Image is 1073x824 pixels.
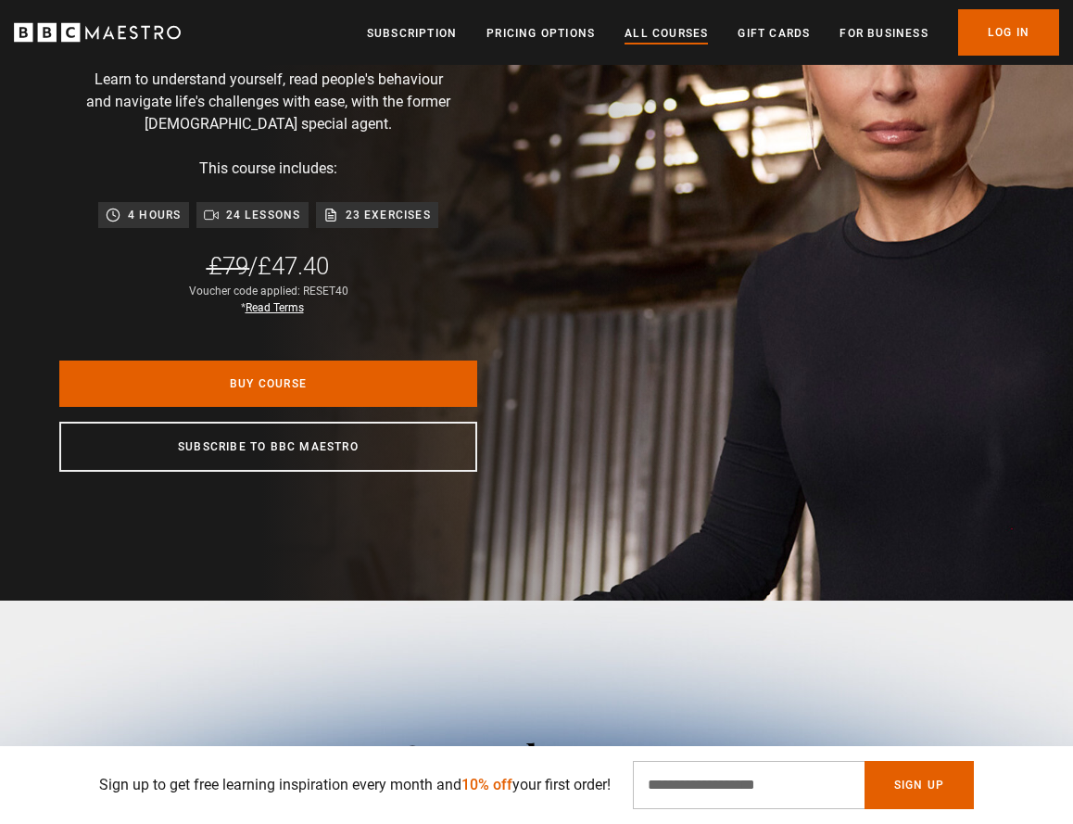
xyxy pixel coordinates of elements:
[839,24,928,43] a: For business
[83,69,454,135] p: Learn to understand yourself, read people's behaviour and navigate life's challenges with ease, w...
[128,206,181,224] p: 4 hours
[208,250,329,282] div: /
[625,24,708,43] a: All Courses
[99,774,611,796] p: Sign up to get free learning inspiration every month and your first order!
[346,206,431,224] p: 23 exercises
[59,361,477,407] a: Buy Course
[59,422,477,472] a: Subscribe to BBC Maestro
[402,732,671,781] span: September reset
[738,24,810,43] a: Gift Cards
[367,9,1059,56] nav: Primary
[208,252,248,280] span: £79
[258,252,329,280] span: £47.40
[461,776,512,793] span: 10% off
[226,206,301,224] p: 24 lessons
[486,24,595,43] a: Pricing Options
[367,24,457,43] a: Subscription
[865,761,974,809] button: Sign Up
[246,301,304,314] a: Read Terms
[958,9,1059,56] a: Log In
[199,158,337,180] p: This course includes:
[189,283,348,316] div: Voucher code applied: RESET40
[14,19,181,46] svg: BBC Maestro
